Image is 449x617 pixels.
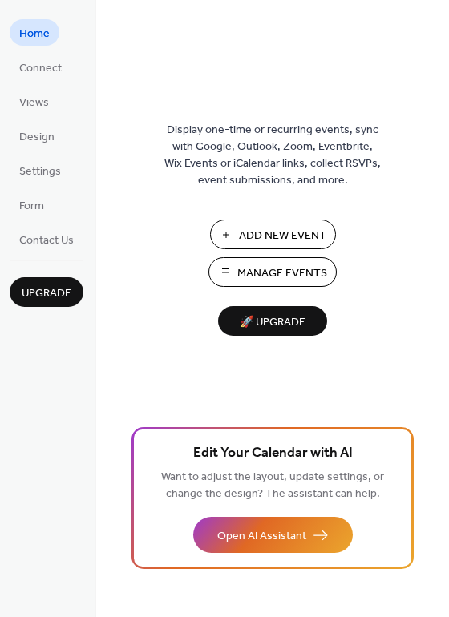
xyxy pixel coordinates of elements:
[208,257,337,287] button: Manage Events
[218,306,327,336] button: 🚀 Upgrade
[19,60,62,77] span: Connect
[10,88,59,115] a: Views
[19,163,61,180] span: Settings
[19,95,49,111] span: Views
[10,192,54,218] a: Form
[228,312,318,333] span: 🚀 Upgrade
[19,232,74,249] span: Contact Us
[164,122,381,189] span: Display one-time or recurring events, sync with Google, Outlook, Zoom, Eventbrite, Wix Events or ...
[10,277,83,307] button: Upgrade
[10,157,71,183] a: Settings
[193,442,353,465] span: Edit Your Calendar with AI
[10,19,59,46] a: Home
[210,220,336,249] button: Add New Event
[19,129,55,146] span: Design
[10,226,83,252] a: Contact Us
[10,123,64,149] a: Design
[10,54,71,80] a: Connect
[239,228,326,244] span: Add New Event
[19,26,50,42] span: Home
[217,528,306,545] span: Open AI Assistant
[161,466,384,505] span: Want to adjust the layout, update settings, or change the design? The assistant can help.
[193,517,353,553] button: Open AI Assistant
[237,265,327,282] span: Manage Events
[19,198,44,215] span: Form
[22,285,71,302] span: Upgrade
